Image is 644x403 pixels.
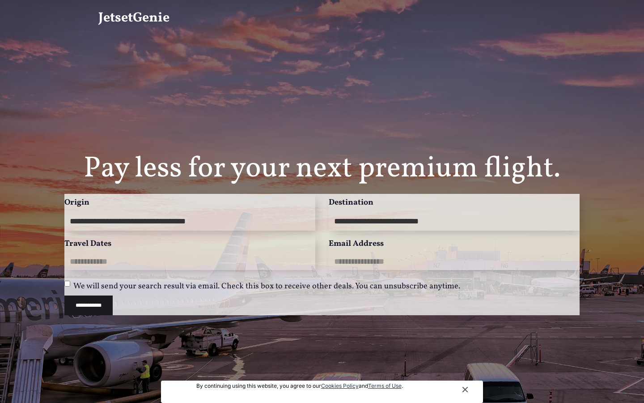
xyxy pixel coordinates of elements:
label: Origin [64,194,315,210]
label: Email Address [329,235,580,251]
label: Destination [329,194,580,210]
h1: JetsetGenie [98,9,169,27]
form: Email Form [64,194,580,315]
label: Travel Dates [64,235,315,251]
span: We will send your search result via email. Check this box to receive other deals. You can unsubsc... [73,280,460,293]
h1: Pay less for your next premium flight. [84,154,560,185]
p: By continuing using this website, you agree to our and . [196,382,403,390]
div: Close Cookie Popup [465,390,466,390]
a: Terms of Use [368,382,402,389]
a: Cookies Policy [321,382,359,389]
input: We will send your search result via email. Check this box to receive other deals. You can unsubsc... [64,281,70,287]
